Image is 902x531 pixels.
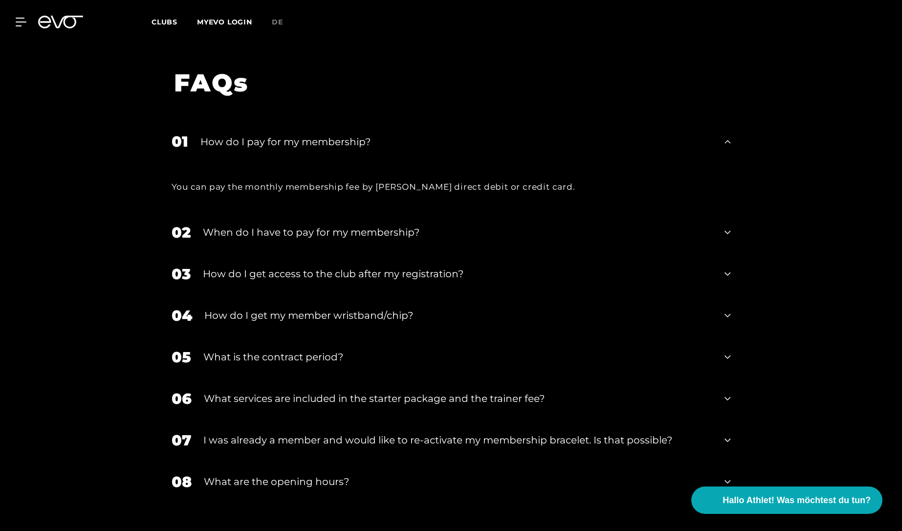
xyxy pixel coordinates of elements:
div: 04 [172,305,192,327]
div: What are the opening hours? [204,474,713,489]
div: How do I get my member wristband/chip? [204,308,713,323]
div: What services are included in the starter package and the trainer fee? [204,391,713,406]
div: 05 [172,346,191,368]
div: I was already a member and would like to re-activate my membership bracelet. Is that possible? [203,433,713,447]
div: 07 [172,429,191,451]
a: de [272,17,295,28]
div: 03 [172,263,191,285]
div: 02 [172,221,191,243]
div: 01 [172,131,188,153]
button: Hallo Athlet! Was möchtest du tun? [691,487,882,514]
a: MYEVO LOGIN [197,18,252,26]
div: You can pay the monthly membership fee by [PERSON_NAME] direct debit or credit card. [172,179,731,195]
span: de [272,18,283,26]
a: Clubs [152,17,197,26]
span: Hallo Athlet! Was möchtest du tun? [723,494,871,507]
span: Clubs [152,18,177,26]
div: When do I have to pay for my membership? [203,225,713,240]
div: How do I pay for my membership? [200,134,713,149]
h1: FAQs [174,67,716,99]
div: 06 [172,388,192,410]
div: 08 [172,471,192,493]
div: How do I get access to the club after my registration? [203,266,713,281]
div: What is the contract period? [203,350,713,364]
